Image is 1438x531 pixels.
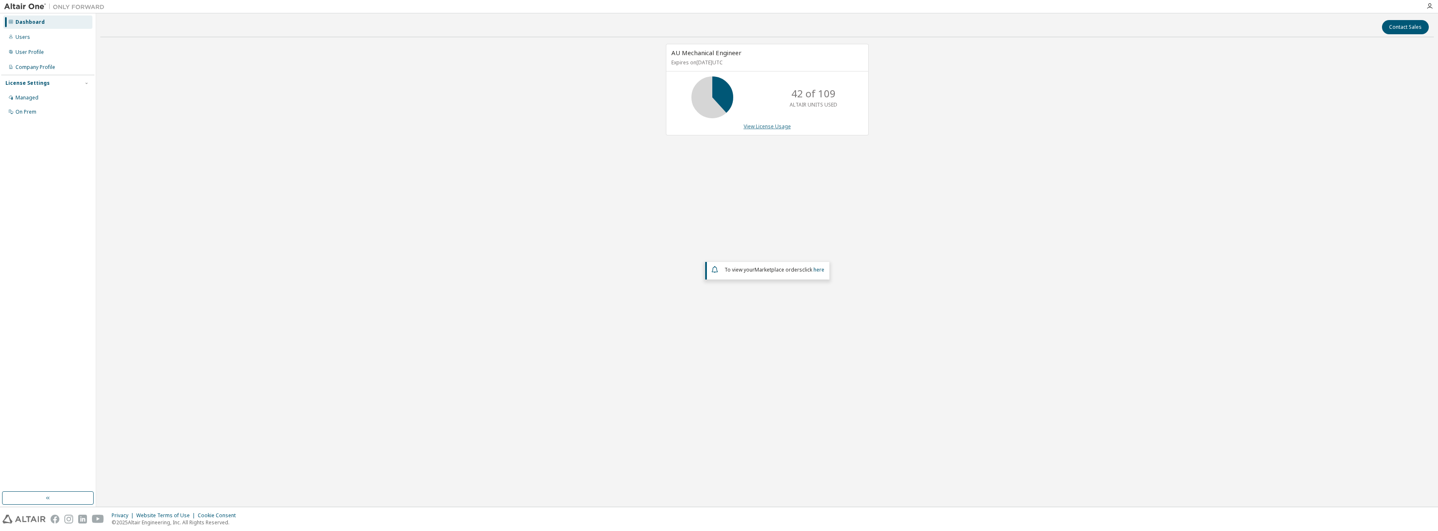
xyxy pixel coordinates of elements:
[1382,20,1429,34] button: Contact Sales
[112,519,241,526] p: © 2025 Altair Engineering, Inc. All Rights Reserved.
[3,515,46,523] img: altair_logo.svg
[724,266,824,273] span: To view your click
[671,48,742,57] span: AU Mechanical Engineer
[15,109,36,115] div: On Prem
[755,266,802,273] em: Marketplace orders
[51,515,59,523] img: facebook.svg
[92,515,104,523] img: youtube.svg
[15,49,44,56] div: User Profile
[136,512,198,519] div: Website Terms of Use
[671,59,861,66] p: Expires on [DATE] UTC
[112,512,136,519] div: Privacy
[790,101,837,108] p: ALTAIR UNITS USED
[744,123,791,130] a: View License Usage
[813,266,824,273] a: here
[15,34,30,41] div: Users
[198,512,241,519] div: Cookie Consent
[78,515,87,523] img: linkedin.svg
[791,86,836,101] p: 42 of 109
[5,80,50,86] div: License Settings
[15,64,55,71] div: Company Profile
[64,515,73,523] img: instagram.svg
[4,3,109,11] img: Altair One
[15,94,38,101] div: Managed
[15,19,45,25] div: Dashboard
